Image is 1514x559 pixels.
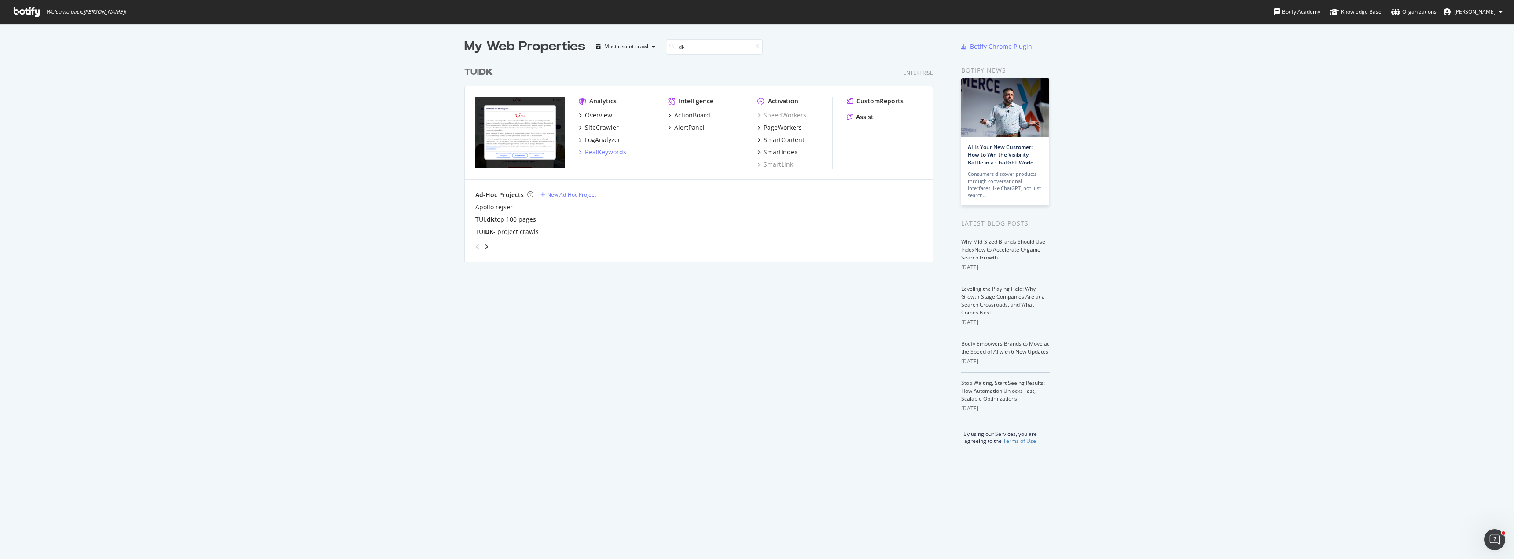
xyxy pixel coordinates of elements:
div: SmartContent [764,135,805,144]
div: Overview [585,111,612,120]
div: Consumers discover products through conversational interfaces like ChatGPT, not just search… [968,171,1043,199]
b: DK [485,227,493,236]
div: Intelligence [679,97,713,106]
a: Leveling the Playing Field: Why Growth-Stage Companies Are at a Search Crossroads, and What Comes... [961,285,1045,316]
img: tui.dk [475,97,565,168]
b: DK [479,68,493,77]
div: [DATE] [961,318,1050,326]
div: grid [464,55,940,262]
a: Assist [847,113,874,121]
button: Most recent crawl [592,40,659,54]
div: Analytics [589,97,617,106]
div: CustomReports [856,97,904,106]
img: AI Is Your New Customer: How to Win the Visibility Battle in a ChatGPT World [961,78,1049,137]
div: RealKeywords [585,148,626,157]
div: Ad-Hoc Projects [475,190,524,199]
div: [DATE] [961,263,1050,271]
button: [PERSON_NAME] [1437,5,1510,19]
span: Anja Alling [1454,8,1496,15]
iframe: Intercom live chat [1484,529,1505,550]
div: Latest Blog Posts [961,219,1050,228]
div: Assist [856,113,874,121]
a: SiteCrawler [579,123,619,132]
div: TUI - project crawls [475,227,539,236]
a: SmartContent [757,135,805,144]
a: CustomReports [847,97,904,106]
a: SpeedWorkers [757,111,806,120]
a: ActionBoard [668,111,710,120]
div: Enterprise [903,69,933,77]
a: TUIDK- project crawls [475,227,539,236]
div: PageWorkers [764,123,802,132]
a: Why Mid-Sized Brands Should Use IndexNow to Accelerate Organic Search Growth [961,238,1045,261]
div: My Web Properties [464,38,585,55]
a: SmartIndex [757,148,797,157]
a: AlertPanel [668,123,705,132]
div: SiteCrawler [585,123,619,132]
div: New Ad-Hoc Project [547,191,596,198]
div: [DATE] [961,405,1050,413]
div: Botify news [961,66,1050,75]
a: New Ad-Hoc Project [540,191,596,198]
div: TUI [464,66,493,79]
input: Search [666,39,763,55]
a: TUIDK [464,66,496,79]
div: Botify Academy [1274,7,1320,16]
div: Activation [768,97,798,106]
a: Stop Waiting, Start Seeing Results: How Automation Unlocks Fast, Scalable Optimizations [961,379,1045,402]
span: Welcome back, [PERSON_NAME] ! [46,8,126,15]
a: SmartLink [757,160,793,169]
a: RealKeywords [579,148,626,157]
div: SmartIndex [764,148,797,157]
div: angle-left [472,240,483,254]
a: Terms of Use [1003,437,1036,445]
a: Apollo rejser [475,203,513,212]
a: LogAnalyzer [579,135,621,144]
a: AI Is Your New Customer: How to Win the Visibility Battle in a ChatGPT World [968,143,1033,166]
a: Botify Chrome Plugin [961,42,1032,51]
div: AlertPanel [674,123,705,132]
a: TUI.dktop 100 pages [475,215,536,224]
div: ActionBoard [674,111,710,120]
b: dk [487,215,495,223]
a: Botify Empowers Brands to Move at the Speed of AI with 6 New Updates [961,340,1049,355]
div: [DATE] [961,358,1050,365]
div: Botify Chrome Plugin [970,42,1032,51]
a: Overview [579,111,612,120]
div: TUI. top 100 pages [475,215,536,224]
div: Organizations [1391,7,1437,16]
div: LogAnalyzer [585,135,621,144]
div: Most recent crawl [604,44,648,49]
div: angle-right [483,242,489,251]
div: By using our Services, you are agreeing to the [950,426,1050,445]
a: PageWorkers [757,123,802,132]
div: Knowledge Base [1330,7,1382,16]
